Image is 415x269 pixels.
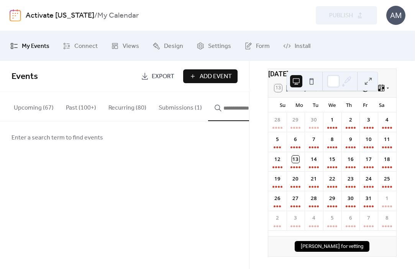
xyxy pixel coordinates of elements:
[310,116,318,124] div: 30
[328,214,336,222] div: 5
[97,8,139,23] b: My Calendar
[277,34,316,58] a: Install
[365,136,372,143] div: 10
[347,116,354,124] div: 2
[274,136,281,143] div: 5
[123,40,139,52] span: Views
[374,98,390,112] div: Sa
[292,156,300,163] div: 13
[310,214,318,222] div: 4
[365,116,372,124] div: 3
[74,40,98,52] span: Connect
[328,156,336,163] div: 15
[295,241,369,252] button: [PERSON_NAME] for vetting
[164,40,183,52] span: Design
[274,195,281,202] div: 26
[153,92,208,120] button: Submissions (1)
[307,98,324,112] div: Tu
[8,92,60,120] button: Upcoming (67)
[383,136,391,143] div: 11
[102,92,153,120] button: Recurring (80)
[274,175,281,183] div: 19
[26,8,94,23] a: Activate [US_STATE]
[310,136,318,143] div: 7
[200,72,232,81] span: Add Event
[328,195,336,202] div: 29
[340,98,357,112] div: Th
[208,40,231,52] span: Settings
[347,175,354,183] div: 23
[292,175,300,183] div: 20
[295,40,310,52] span: Install
[152,72,174,81] span: Export
[310,175,318,183] div: 21
[5,34,55,58] a: My Events
[57,34,103,58] a: Connect
[11,68,38,85] span: Events
[274,156,281,163] div: 12
[256,40,270,52] span: Form
[60,92,102,120] button: Past (100+)
[239,34,276,58] a: Form
[105,34,145,58] a: Views
[310,195,318,202] div: 28
[268,69,396,79] div: [DATE]
[292,214,300,222] div: 3
[310,156,318,163] div: 14
[365,195,372,202] div: 31
[324,98,340,112] div: We
[347,214,354,222] div: 6
[292,116,300,124] div: 29
[386,6,405,25] div: AM
[147,34,189,58] a: Design
[328,136,336,143] div: 8
[383,175,391,183] div: 25
[383,156,391,163] div: 18
[292,136,300,143] div: 6
[328,175,336,183] div: 22
[183,69,238,83] button: Add Event
[274,214,281,222] div: 2
[365,156,372,163] div: 17
[274,98,291,112] div: Su
[383,116,391,124] div: 4
[10,9,21,21] img: logo
[11,133,103,143] span: Enter a search term to find events
[383,214,391,222] div: 8
[347,195,354,202] div: 30
[347,156,354,163] div: 16
[292,195,300,202] div: 27
[191,34,237,58] a: Settings
[94,8,97,23] b: /
[22,40,49,52] span: My Events
[291,98,307,112] div: Mo
[383,195,391,202] div: 1
[135,69,180,83] a: Export
[365,175,372,183] div: 24
[357,98,374,112] div: Fr
[347,136,354,143] div: 9
[274,116,281,124] div: 28
[365,214,372,222] div: 7
[328,116,336,124] div: 1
